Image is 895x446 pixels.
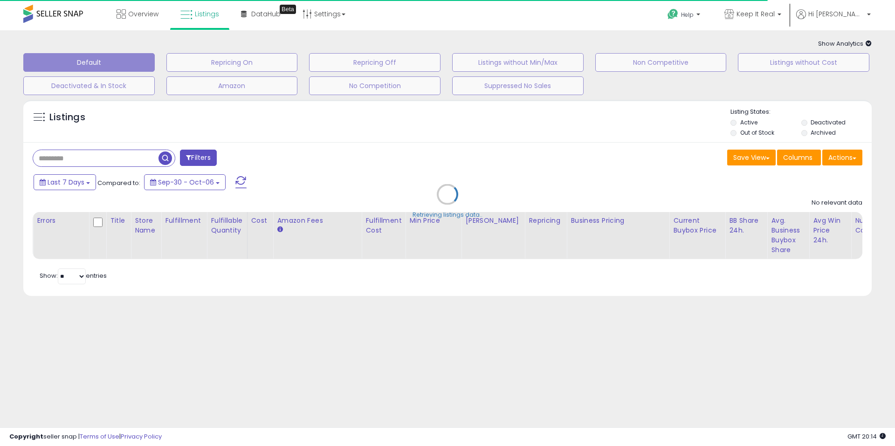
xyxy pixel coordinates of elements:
[309,53,441,72] button: Repricing Off
[195,9,219,19] span: Listings
[413,211,482,219] div: Retrieving listings data..
[280,5,296,14] div: Tooltip anchor
[796,9,871,30] a: Hi [PERSON_NAME]
[23,76,155,95] button: Deactivated & In Stock
[808,9,864,19] span: Hi [PERSON_NAME]
[166,76,298,95] button: Amazon
[309,76,441,95] button: No Competition
[452,53,584,72] button: Listings without Min/Max
[737,9,775,19] span: Keep It Real
[251,9,281,19] span: DataHub
[660,1,709,30] a: Help
[128,9,158,19] span: Overview
[667,8,679,20] i: Get Help
[452,76,584,95] button: Suppressed No Sales
[166,53,298,72] button: Repricing On
[818,39,872,48] span: Show Analytics
[23,53,155,72] button: Default
[595,53,727,72] button: Non Competitive
[681,11,694,19] span: Help
[738,53,869,72] button: Listings without Cost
